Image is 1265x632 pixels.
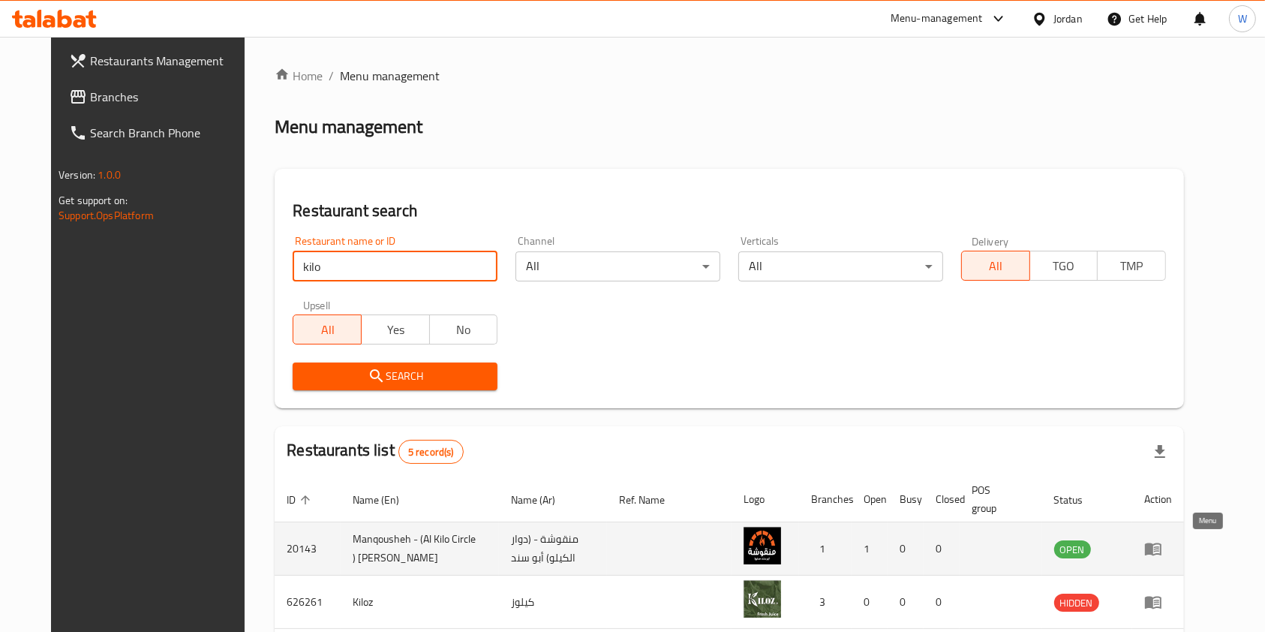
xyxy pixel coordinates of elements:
span: Search [305,367,485,386]
a: Home [275,67,323,85]
div: HIDDEN [1054,594,1099,612]
button: No [429,314,498,345]
span: OPEN [1054,541,1091,558]
td: 626261 [275,576,341,629]
h2: Restaurants list [287,439,463,464]
li: / [329,67,334,85]
button: Search [293,363,497,390]
h2: Restaurant search [293,200,1166,222]
label: Delivery [972,236,1009,246]
span: Status [1054,491,1103,509]
td: 0 [924,522,960,576]
td: 1 [852,522,888,576]
input: Search for restaurant name or ID.. [293,251,497,281]
img: Kiloz [744,580,781,618]
th: Branches [799,477,852,522]
div: OPEN [1054,540,1091,558]
button: Yes [361,314,430,345]
th: Logo [732,477,799,522]
td: 0 [924,576,960,629]
span: Branches [90,88,251,106]
div: Menu-management [891,10,983,28]
span: ID [287,491,315,509]
nav: breadcrumb [275,67,1184,85]
a: Restaurants Management [57,43,263,79]
a: Search Branch Phone [57,115,263,151]
div: Jordan [1053,11,1083,27]
a: Support.OpsPlatform [59,206,154,225]
a: Branches [57,79,263,115]
td: 0 [852,576,888,629]
td: 3 [799,576,852,629]
span: HIDDEN [1054,594,1099,612]
span: Yes [368,319,424,341]
button: All [293,314,362,345]
span: Menu management [340,67,440,85]
h2: Menu management [275,115,422,139]
span: W [1238,11,1247,27]
button: TGO [1029,251,1098,281]
div: All [738,251,943,281]
td: Kiloz [341,576,499,629]
button: All [961,251,1030,281]
span: Name (Ar) [511,491,575,509]
td: 1 [799,522,852,576]
td: Manqousheh - (Al Kilo Circle ) [PERSON_NAME] [341,522,499,576]
div: Export file [1142,434,1178,470]
div: All [515,251,720,281]
span: 5 record(s) [399,445,463,459]
span: Ref. Name [619,491,684,509]
span: All [968,255,1024,277]
th: Action [1132,477,1184,522]
span: All [299,319,356,341]
span: POS group [972,481,1023,517]
td: 0 [888,522,924,576]
label: Upsell [303,299,331,310]
th: Closed [924,477,960,522]
span: TMP [1104,255,1160,277]
span: 1.0.0 [98,165,121,185]
span: Version: [59,165,95,185]
span: Search Branch Phone [90,124,251,142]
span: TGO [1036,255,1092,277]
td: منقوشة - (دوار الكيلو) أبو سند [499,522,607,576]
img: Manqousheh - (Al Kilo Circle ) Abu Sanad [744,527,781,564]
button: TMP [1097,251,1166,281]
span: Get support on: [59,191,128,210]
th: Busy [888,477,924,522]
span: Name (En) [353,491,419,509]
td: كيلوز [499,576,607,629]
th: Open [852,477,888,522]
div: Total records count [398,440,464,464]
td: 20143 [275,522,341,576]
td: 0 [888,576,924,629]
span: Restaurants Management [90,52,251,70]
span: No [436,319,492,341]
